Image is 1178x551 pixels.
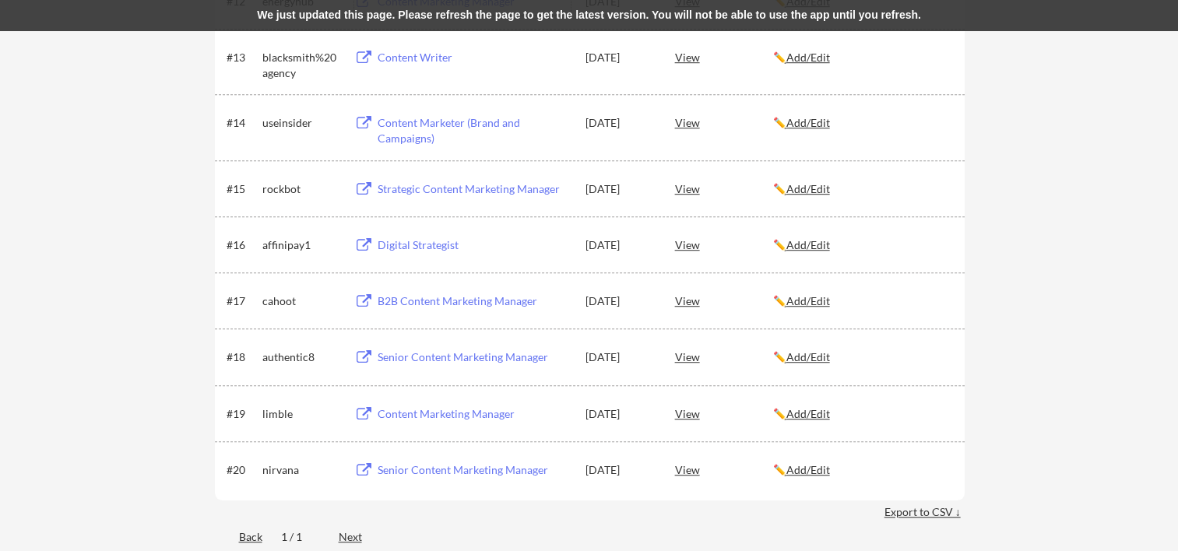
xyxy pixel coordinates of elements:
[227,349,257,365] div: #18
[773,181,951,197] div: ✏️
[585,462,654,478] div: [DATE]
[786,51,830,64] u: Add/Edit
[773,237,951,253] div: ✏️
[585,50,654,65] div: [DATE]
[786,294,830,307] u: Add/Edit
[339,529,380,545] div: Next
[773,115,951,131] div: ✏️
[884,504,965,520] div: Export to CSV ↓
[215,529,262,545] div: Back
[227,115,257,131] div: #14
[262,115,340,131] div: useinsider
[675,230,773,258] div: View
[786,182,830,195] u: Add/Edit
[585,293,654,309] div: [DATE]
[378,293,571,309] div: B2B Content Marketing Manager
[773,293,951,309] div: ✏️
[378,462,571,478] div: Senior Content Marketing Manager
[773,50,951,65] div: ✏️
[281,529,320,545] div: 1 / 1
[675,399,773,427] div: View
[227,237,257,253] div: #16
[378,349,571,365] div: Senior Content Marketing Manager
[227,181,257,197] div: #15
[786,238,830,251] u: Add/Edit
[773,462,951,478] div: ✏️
[773,406,951,422] div: ✏️
[262,462,340,478] div: nirvana
[227,50,257,65] div: #13
[585,349,654,365] div: [DATE]
[786,116,830,129] u: Add/Edit
[786,463,830,476] u: Add/Edit
[262,349,340,365] div: authentic8
[262,406,340,422] div: limble
[262,181,340,197] div: rockbot
[378,50,571,65] div: Content Writer
[585,237,654,253] div: [DATE]
[378,181,571,197] div: Strategic Content Marketing Manager
[675,43,773,71] div: View
[262,50,340,80] div: blacksmith%20agency
[786,350,830,363] u: Add/Edit
[378,406,571,422] div: Content Marketing Manager
[773,349,951,365] div: ✏️
[675,174,773,202] div: View
[262,237,340,253] div: affinipay1
[378,115,571,146] div: Content Marketer (Brand and Campaigns)
[675,286,773,314] div: View
[585,115,654,131] div: [DATE]
[262,293,340,309] div: cahoot
[585,406,654,422] div: [DATE]
[675,455,773,483] div: View
[227,406,257,422] div: #19
[675,342,773,370] div: View
[227,462,257,478] div: #20
[585,181,654,197] div: [DATE]
[786,407,830,420] u: Add/Edit
[675,108,773,136] div: View
[227,293,257,309] div: #17
[378,237,571,253] div: Digital Strategist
